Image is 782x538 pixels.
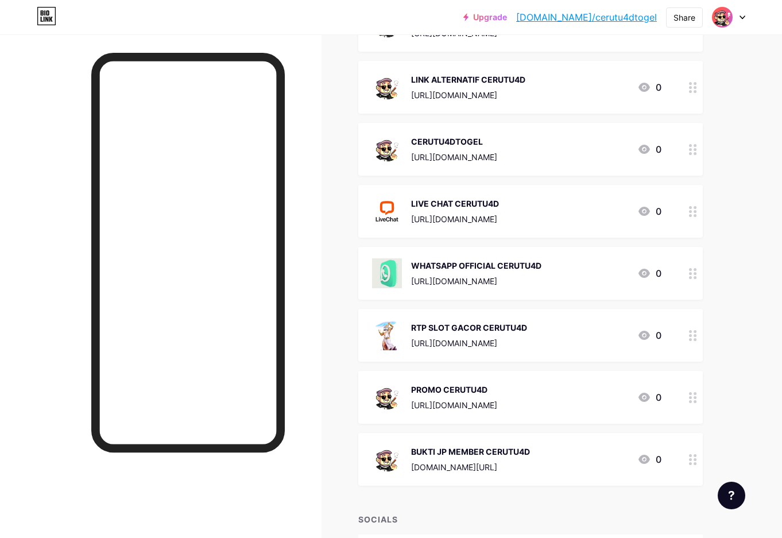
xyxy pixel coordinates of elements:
div: 0 [637,204,661,218]
div: [DOMAIN_NAME][URL] [411,461,530,473]
div: PROMO CERUTU4D [411,384,497,396]
div: RTP SLOT GACOR CERUTU4D [411,322,527,334]
div: Share [673,11,695,24]
div: 0 [637,328,661,342]
div: [URL][DOMAIN_NAME] [411,89,525,101]
img: LINK ALTERNATIF CERUTU4D [372,72,402,102]
div: [URL][DOMAIN_NAME] [411,337,527,349]
div: LIVE CHAT CERUTU4D [411,198,499,210]
a: Upgrade [463,13,507,22]
div: BUKTI JP MEMBER CERUTU4D [411,446,530,458]
div: [URL][DOMAIN_NAME] [411,213,499,225]
div: LINK ALTERNATIF CERUTU4D [411,73,525,86]
div: 0 [637,390,661,404]
div: SOCIALS [358,513,703,525]
img: LIVE CHAT CERUTU4D [372,196,402,226]
div: [URL][DOMAIN_NAME] [411,151,497,163]
img: BUKTI JP MEMBER CERUTU4D [372,444,402,474]
div: 0 [637,452,661,466]
div: [URL][DOMAIN_NAME] [411,399,497,411]
div: [URL][DOMAIN_NAME] [411,275,541,287]
div: WHATSAPP OFFICIAL CERUTU4D [411,260,541,272]
img: CERUTU4DTOGEL [372,134,402,164]
img: WHATSAPP OFFICIAL CERUTU4D [372,258,402,288]
div: 0 [637,266,661,280]
div: 0 [637,142,661,156]
a: [DOMAIN_NAME]/cerutu4dtogel [516,10,657,24]
img: PROMO CERUTU4D [372,382,402,412]
img: RTP SLOT GACOR CERUTU4D [372,320,402,350]
div: 0 [637,80,661,94]
div: CERUTU4DTOGEL [411,136,497,148]
img: cerutu4dtogel [711,6,733,28]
